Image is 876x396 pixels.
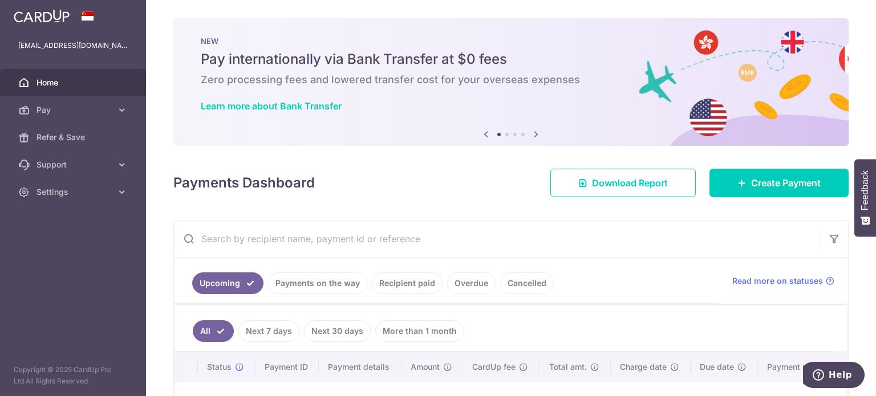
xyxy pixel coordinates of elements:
span: Pay [36,104,112,116]
span: Refer & Save [36,132,112,143]
span: Create Payment [751,176,821,190]
a: All [193,320,234,342]
th: Payment method [758,352,847,382]
a: Recipient paid [372,272,443,294]
img: Bank transfer banner [173,18,849,146]
span: CardUp fee [472,361,516,373]
h4: Payments Dashboard [173,173,315,193]
span: Download Report [592,176,668,190]
h5: Pay internationally via Bank Transfer at $0 fees [201,50,821,68]
th: Payment details [319,352,401,382]
span: Amount [411,361,440,373]
iframe: Opens a widget where you can find more information [803,362,865,390]
button: Feedback - Show survey [854,159,876,236]
a: Cancelled [500,272,554,294]
span: Feedback [860,170,870,210]
a: More than 1 month [375,320,464,342]
a: Upcoming [192,272,263,294]
input: Search by recipient name, payment id or reference [174,221,821,257]
a: Overdue [447,272,496,294]
a: Download Report [550,169,696,197]
span: Home [36,77,112,88]
span: Due date [700,361,734,373]
span: Support [36,159,112,170]
h6: Zero processing fees and lowered transfer cost for your overseas expenses [201,73,821,87]
span: Settings [36,186,112,198]
a: Next 30 days [304,320,371,342]
span: Charge date [620,361,667,373]
p: NEW [201,36,821,46]
a: Next 7 days [238,320,299,342]
a: Learn more about Bank Transfer [201,100,342,112]
p: [EMAIL_ADDRESS][DOMAIN_NAME] [18,40,128,51]
span: Total amt. [549,361,587,373]
a: Payments on the way [268,272,367,294]
span: Status [207,361,232,373]
span: Read more on statuses [732,275,823,287]
img: CardUp [14,9,70,23]
a: Read more on statuses [732,275,834,287]
th: Payment ID [255,352,319,382]
a: Create Payment [709,169,849,197]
